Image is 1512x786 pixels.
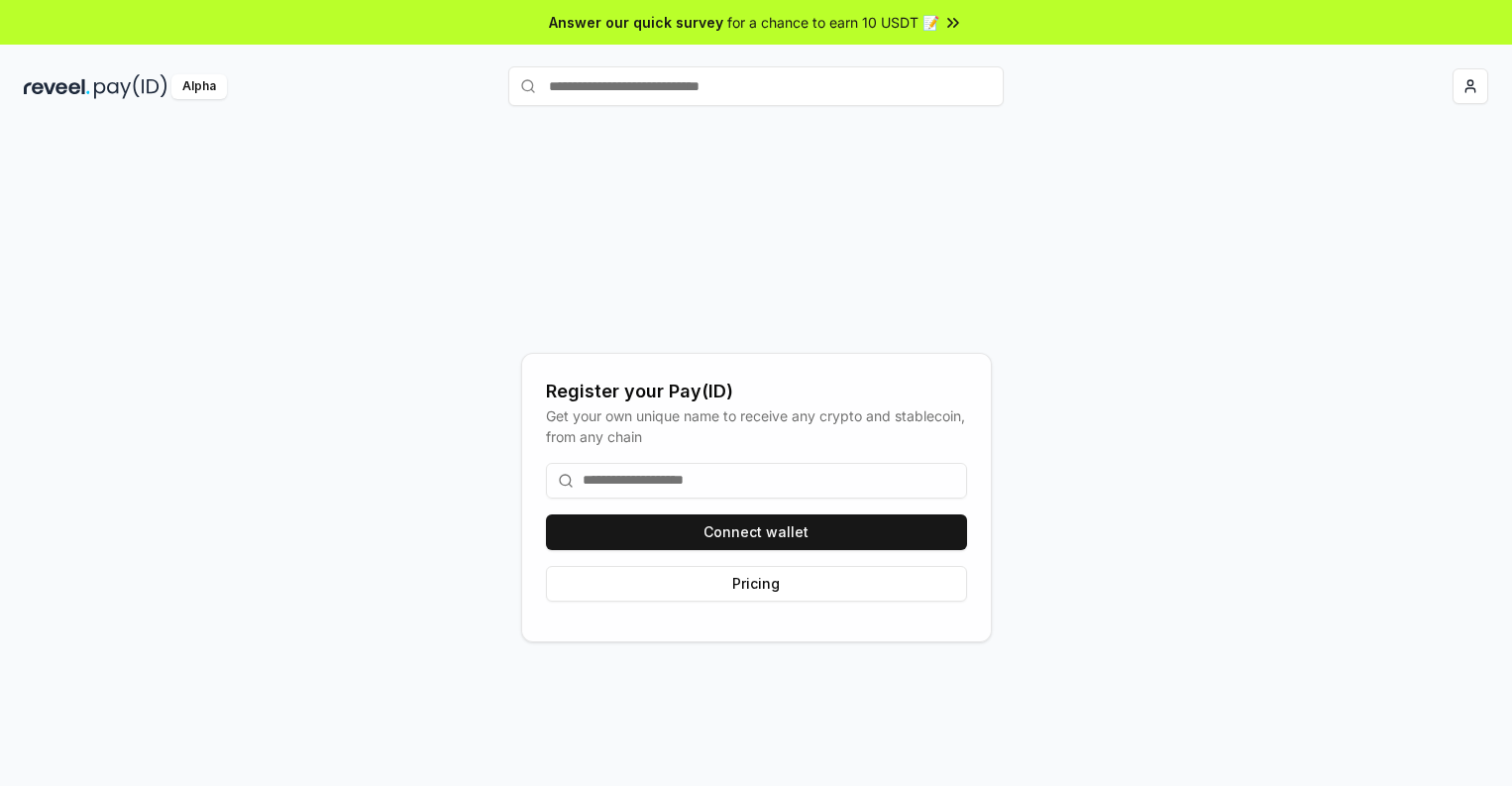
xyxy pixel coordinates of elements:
span: for a chance to earn 10 USDT 📝 [727,12,939,33]
div: Register your Pay(ID) [546,378,967,405]
div: Get your own unique name to receive any crypto and stablecoin, from any chain [546,405,967,447]
div: Alpha [171,74,227,99]
img: pay_id [94,74,167,99]
span: Answer our quick survey [549,12,723,33]
img: reveel_dark [24,74,90,99]
button: Pricing [546,566,967,602]
button: Connect wallet [546,514,967,550]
